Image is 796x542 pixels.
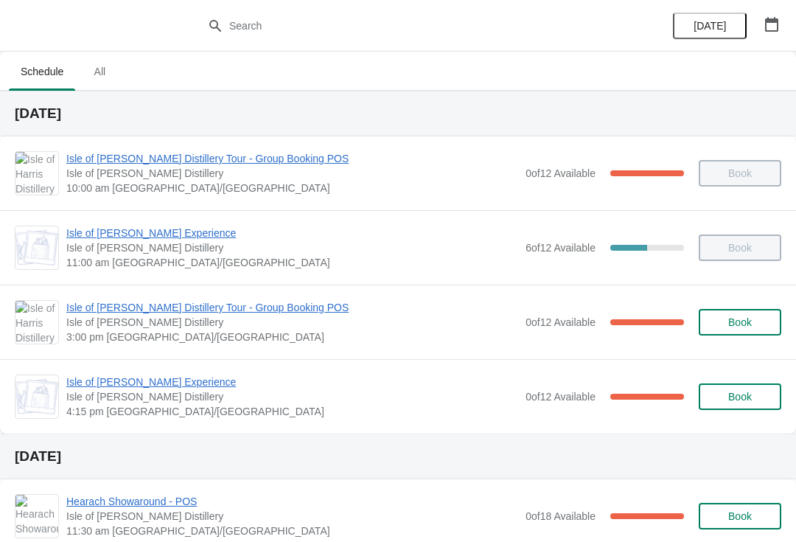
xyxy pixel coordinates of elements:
span: Isle of [PERSON_NAME] Distillery Tour - Group Booking POS [66,300,518,315]
h2: [DATE] [15,449,781,464]
span: 6 of 12 Available [526,242,596,254]
span: 0 of 12 Available [526,391,596,403]
span: 0 of 12 Available [526,316,596,328]
span: 0 of 18 Available [526,510,596,522]
img: Hearach Showaround - POS | Isle of Harris Distillery | 11:30 am Europe/London [15,495,58,538]
span: 11:00 am [GEOGRAPHIC_DATA]/[GEOGRAPHIC_DATA] [66,255,518,270]
span: 11:30 am [GEOGRAPHIC_DATA]/[GEOGRAPHIC_DATA] [66,524,518,538]
img: Isle of Harris Distillery Tour - Group Booking POS | Isle of Harris Distillery | 3:00 pm Europe/L... [15,301,58,344]
span: 10:00 am [GEOGRAPHIC_DATA]/[GEOGRAPHIC_DATA] [66,181,518,195]
span: Book [728,510,752,522]
span: Book [728,316,752,328]
button: Book [699,383,781,410]
span: Isle of [PERSON_NAME] Experience [66,226,518,240]
span: Isle of [PERSON_NAME] Distillery [66,509,518,524]
span: [DATE] [694,20,726,32]
span: 0 of 12 Available [526,167,596,179]
span: Isle of [PERSON_NAME] Distillery [66,315,518,330]
span: Isle of [PERSON_NAME] Distillery [66,240,518,255]
img: Isle of Harris Gin Experience | Isle of Harris Distillery | 11:00 am Europe/London [15,230,58,265]
img: Isle of Harris Gin Experience | Isle of Harris Distillery | 4:15 pm Europe/London [15,379,58,414]
span: Schedule [9,58,75,85]
input: Search [228,13,597,39]
span: 4:15 pm [GEOGRAPHIC_DATA]/[GEOGRAPHIC_DATA] [66,404,518,419]
span: 3:00 pm [GEOGRAPHIC_DATA]/[GEOGRAPHIC_DATA] [66,330,518,344]
span: Isle of [PERSON_NAME] Distillery [66,166,518,181]
button: Book [699,503,781,529]
span: Isle of [PERSON_NAME] Experience [66,375,518,389]
img: Isle of Harris Distillery Tour - Group Booking POS | Isle of Harris Distillery | 10:00 am Europe/... [15,152,58,195]
span: Book [728,391,752,403]
span: Isle of [PERSON_NAME] Distillery [66,389,518,404]
button: Book [699,309,781,336]
span: Isle of [PERSON_NAME] Distillery Tour - Group Booking POS [66,151,518,166]
span: Hearach Showaround - POS [66,494,518,509]
span: All [81,58,118,85]
button: [DATE] [673,13,747,39]
h2: [DATE] [15,106,781,121]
